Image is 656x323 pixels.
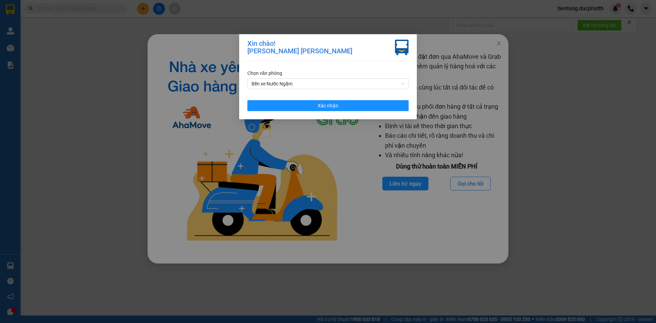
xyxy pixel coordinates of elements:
[395,40,409,55] img: vxr-icon
[247,69,409,77] div: Chọn văn phòng
[247,100,409,111] button: Xác nhận
[251,79,405,89] span: Bến xe Nước Ngầm
[318,102,338,109] span: Xác nhận
[247,40,352,55] div: Xin chào! [PERSON_NAME] [PERSON_NAME]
